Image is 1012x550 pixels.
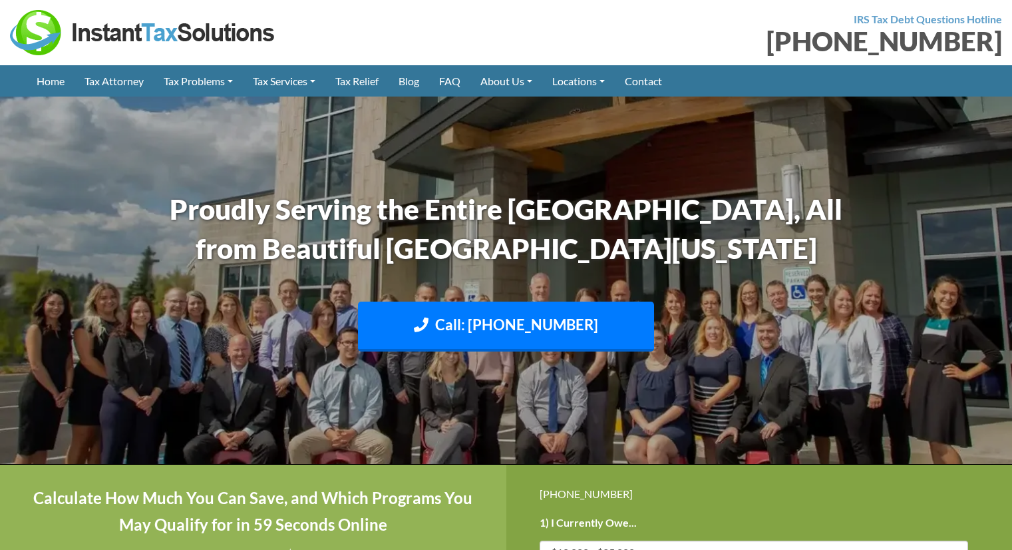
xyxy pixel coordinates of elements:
[516,28,1003,55] div: [PHONE_NUMBER]
[854,13,1002,25] strong: IRS Tax Debt Questions Hotline
[243,65,325,97] a: Tax Services
[154,65,243,97] a: Tax Problems
[615,65,672,97] a: Contact
[10,25,276,37] a: Instant Tax Solutions Logo
[429,65,470,97] a: FAQ
[358,302,654,352] a: Call: [PHONE_NUMBER]
[470,65,542,97] a: About Us
[10,10,276,55] img: Instant Tax Solutions Logo
[33,485,473,539] h4: Calculate How Much You Can Save, and Which Programs You May Qualify for in 59 Seconds Online
[75,65,154,97] a: Tax Attorney
[540,485,979,503] div: [PHONE_NUMBER]
[325,65,389,97] a: Tax Relief
[540,516,637,530] label: 1) I Currently Owe...
[542,65,615,97] a: Locations
[27,65,75,97] a: Home
[137,190,876,268] h1: Proudly Serving the Entire [GEOGRAPHIC_DATA], All from Beautiful [GEOGRAPHIC_DATA][US_STATE]
[389,65,429,97] a: Blog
